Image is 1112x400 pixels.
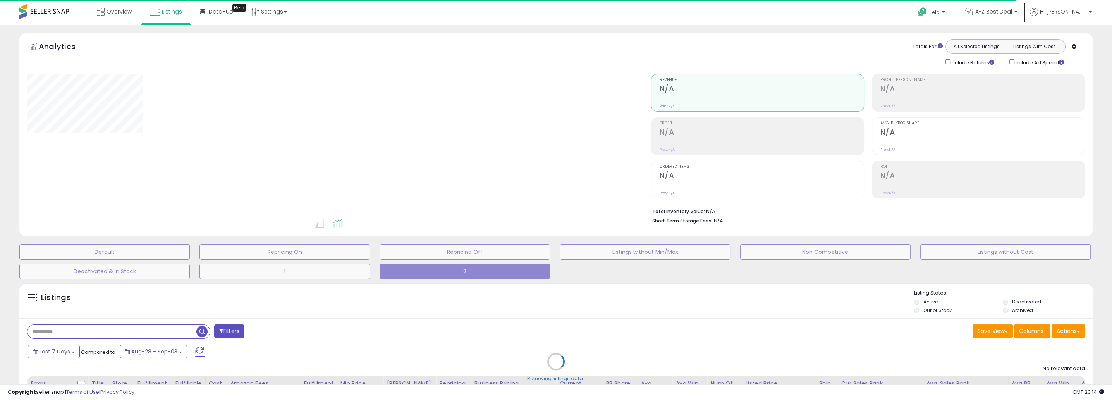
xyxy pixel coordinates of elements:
button: 2 [380,264,550,279]
button: 1 [199,264,370,279]
small: Prev: N/A [880,147,895,152]
button: Repricing On [199,244,370,260]
button: Listings With Cost [1005,41,1063,52]
b: Short Term Storage Fees: [652,217,713,224]
small: Prev: N/A [660,191,675,195]
span: Hi [PERSON_NAME] [1040,8,1086,16]
span: ROI [880,165,1085,169]
span: Ordered Items [660,165,864,169]
span: Profit [PERSON_NAME] [880,78,1085,82]
small: Prev: N/A [660,147,675,152]
span: Profit [660,121,864,126]
button: Default [19,244,190,260]
div: Include Returns [940,58,1004,66]
div: seller snap | | [8,389,134,396]
strong: Copyright [8,388,36,396]
span: DataHub [209,8,233,16]
div: Retrieving listings data.. [527,375,585,382]
span: Avg. Buybox Share [880,121,1085,126]
h2: N/A [880,128,1085,138]
h5: Analytics [39,41,91,54]
button: Listings without Cost [920,244,1091,260]
button: Deactivated & In Stock [19,264,190,279]
li: N/A [652,206,1079,216]
h2: N/A [660,84,864,95]
small: Prev: N/A [880,191,895,195]
div: Include Ad Spend [1004,58,1076,66]
small: Prev: N/A [880,104,895,109]
div: Tooltip anchor [232,4,246,12]
span: A-Z Best Deal [975,8,1012,16]
h2: N/A [880,171,1085,182]
button: All Selected Listings [948,41,1005,52]
h2: N/A [880,84,1085,95]
span: Help [929,9,940,16]
span: Revenue [660,78,864,82]
button: Repricing Off [380,244,550,260]
h2: N/A [660,171,864,182]
b: Total Inventory Value: [652,208,705,215]
div: Totals For [913,43,943,50]
a: Hi [PERSON_NAME] [1030,8,1092,25]
button: Non Competitive [740,244,911,260]
h2: N/A [660,128,864,138]
small: Prev: N/A [660,104,675,109]
button: Listings without Min/Max [560,244,730,260]
i: Get Help [918,7,927,17]
a: Help [912,1,953,25]
span: Listings [162,8,182,16]
span: Overview [107,8,132,16]
span: N/A [714,217,723,224]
